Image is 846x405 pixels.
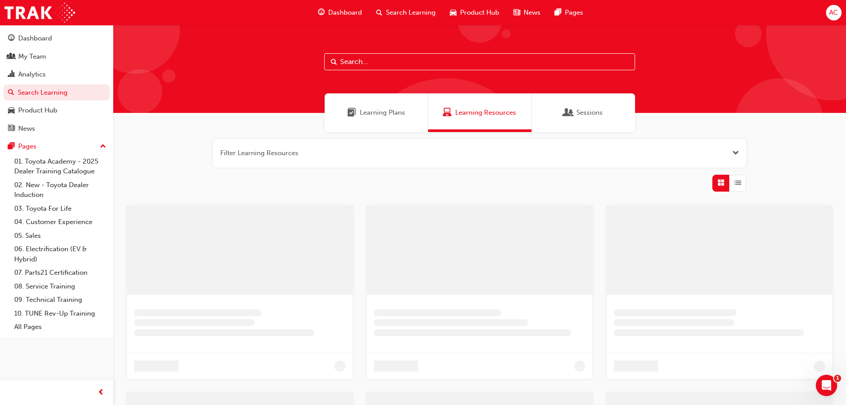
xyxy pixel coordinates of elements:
[506,4,548,22] a: news-iconNews
[347,108,356,118] span: Learning Plans
[4,28,110,138] button: DashboardMy TeamAnalyticsSearch LearningProduct HubNews
[455,108,516,118] span: Learning Resources
[513,7,520,18] span: news-icon
[11,229,110,243] a: 05. Sales
[732,148,739,158] button: Open the filter
[8,107,15,115] span: car-icon
[18,52,46,62] div: My Team
[18,141,36,152] div: Pages
[532,93,635,132] a: SessionsSessions
[11,215,110,229] a: 04. Customer Experience
[829,8,838,18] span: AC
[18,105,57,116] div: Product Hub
[428,93,532,132] a: Learning ResourcesLearning Resources
[11,202,110,216] a: 03. Toyota For Life
[524,8,540,18] span: News
[4,84,110,101] a: Search Learning
[11,293,110,307] a: 09. Technical Training
[18,33,52,44] div: Dashboard
[98,387,104,398] span: prev-icon
[386,8,436,18] span: Search Learning
[11,155,110,178] a: 01. Toyota Academy - 2025 Dealer Training Catalogue
[816,375,837,396] iframe: Intercom live chat
[460,8,499,18] span: Product Hub
[318,7,325,18] span: guage-icon
[11,242,110,266] a: 06. Electrification (EV & Hybrid)
[369,4,443,22] a: search-iconSearch Learning
[324,53,635,70] input: Search...
[8,125,15,133] span: news-icon
[834,375,841,382] span: 1
[443,108,452,118] span: Learning Resources
[360,108,405,118] span: Learning Plans
[565,8,583,18] span: Pages
[4,138,110,155] button: Pages
[4,30,110,47] a: Dashboard
[8,35,15,43] span: guage-icon
[450,7,457,18] span: car-icon
[11,320,110,334] a: All Pages
[4,120,110,137] a: News
[8,143,15,151] span: pages-icon
[4,48,110,65] a: My Team
[11,178,110,202] a: 02. New - Toyota Dealer Induction
[4,3,75,23] img: Trak
[735,178,741,188] span: List
[328,8,362,18] span: Dashboard
[376,7,382,18] span: search-icon
[18,124,35,134] div: News
[4,102,110,119] a: Product Hub
[11,307,110,321] a: 10. TUNE Rev-Up Training
[11,280,110,293] a: 08. Service Training
[564,108,573,118] span: Sessions
[548,4,590,22] a: pages-iconPages
[8,53,15,61] span: people-icon
[718,178,724,188] span: Grid
[325,93,428,132] a: Learning PlansLearning Plans
[4,66,110,83] a: Analytics
[311,4,369,22] a: guage-iconDashboard
[576,108,603,118] span: Sessions
[11,266,110,280] a: 07. Parts21 Certification
[8,89,14,97] span: search-icon
[331,57,337,67] span: Search
[555,7,561,18] span: pages-icon
[100,141,106,152] span: up-icon
[826,5,842,20] button: AC
[8,71,15,79] span: chart-icon
[443,4,506,22] a: car-iconProduct Hub
[18,69,46,80] div: Analytics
